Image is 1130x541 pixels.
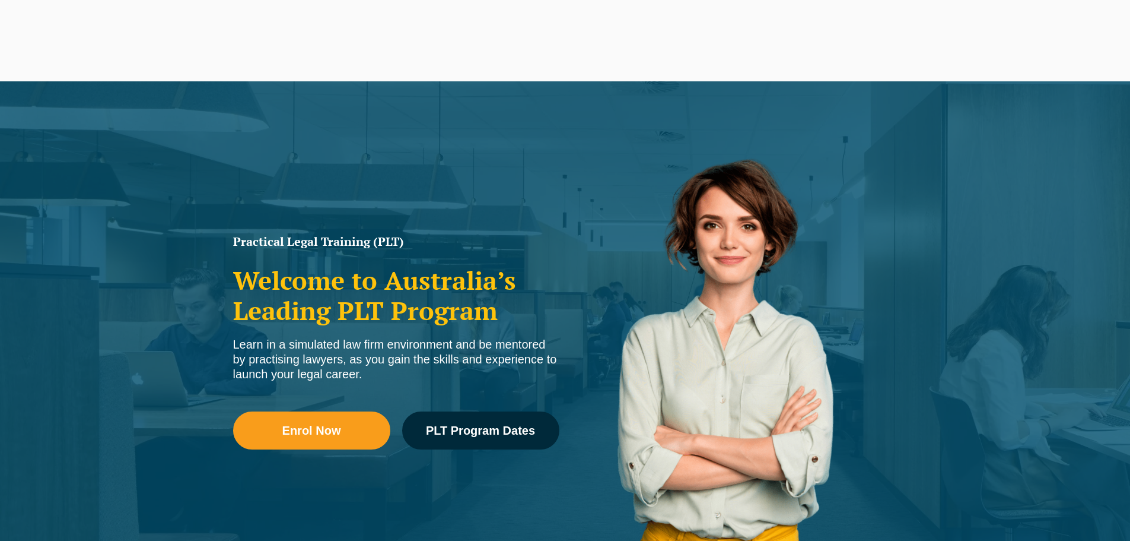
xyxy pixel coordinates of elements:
[233,236,559,248] h1: Practical Legal Training (PLT)
[233,412,390,450] a: Enrol Now
[402,412,559,450] a: PLT Program Dates
[282,425,341,436] span: Enrol Now
[233,337,559,382] div: Learn in a simulated law firm environment and be mentored by practising lawyers, as you gain the ...
[233,265,559,325] h2: Welcome to Australia’s Leading PLT Program
[426,425,535,436] span: PLT Program Dates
